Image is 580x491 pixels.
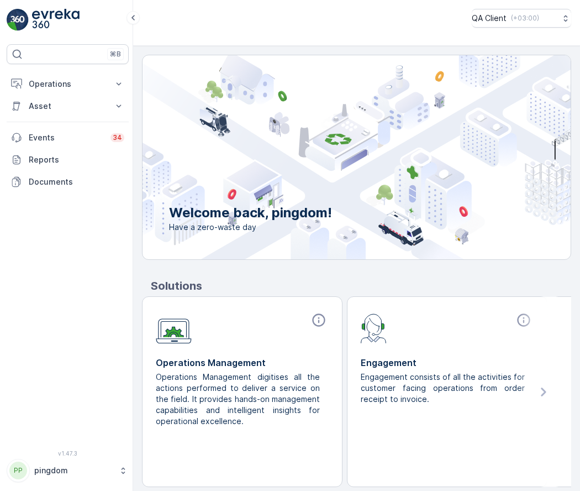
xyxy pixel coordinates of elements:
p: Asset [29,101,107,112]
p: Engagement consists of all the activities for customer facing operations from order receipt to in... [361,372,525,405]
a: Events34 [7,127,129,149]
img: logo_light-DOdMpM7g.png [32,9,80,31]
button: Operations [7,73,129,95]
img: logo [7,9,29,31]
p: Solutions [151,278,571,294]
p: Documents [29,176,124,187]
p: Operations Management digitises all the actions performed to deliver a service on the field. It p... [156,372,320,427]
p: pingdom [34,465,113,476]
button: Asset [7,95,129,117]
span: Have a zero-waste day [169,222,332,233]
div: PP [9,462,27,479]
p: Operations Management [156,356,329,369]
p: Welcome back, pingdom! [169,204,332,222]
img: module-icon [156,312,192,344]
a: Reports [7,149,129,171]
img: module-icon [361,312,387,343]
button: PPpingdom [7,459,129,482]
p: Reports [29,154,124,165]
p: 34 [113,133,122,142]
p: ⌘B [110,50,121,59]
p: Engagement [361,356,534,369]
p: Events [29,132,104,143]
p: ( +03:00 ) [511,14,539,23]
img: city illustration [93,55,571,259]
button: QA Client(+03:00) [472,9,571,28]
a: Documents [7,171,129,193]
p: QA Client [472,13,507,24]
p: Operations [29,79,107,90]
span: v 1.47.3 [7,450,129,457]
